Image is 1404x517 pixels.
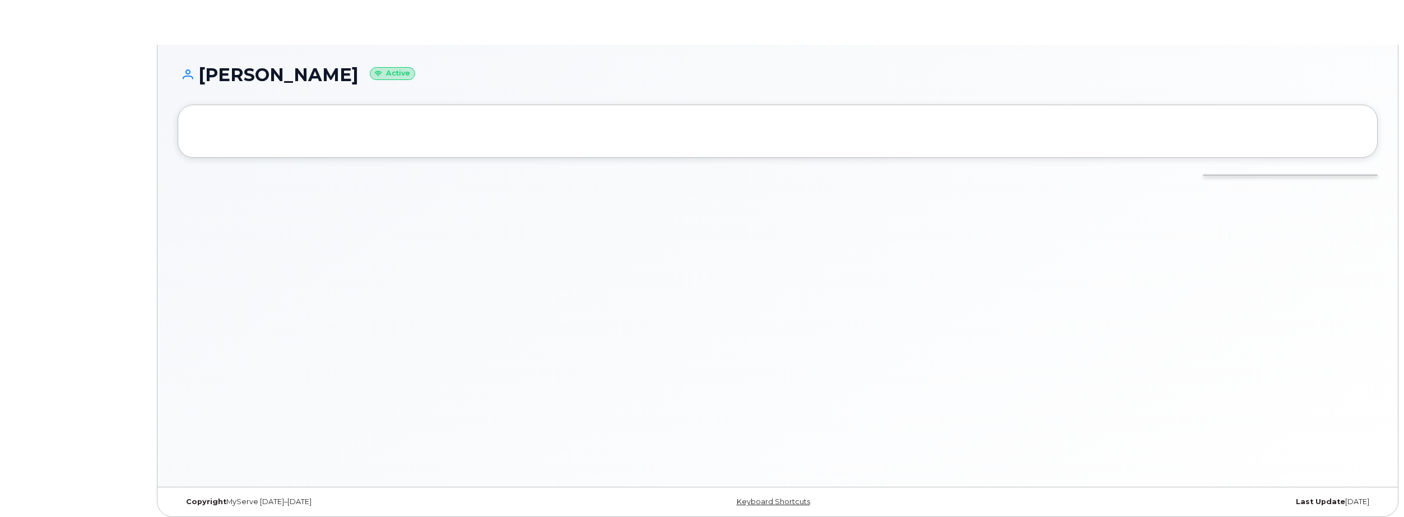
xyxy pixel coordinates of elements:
a: Keyboard Shortcuts [737,497,810,506]
div: MyServe [DATE]–[DATE] [178,497,578,506]
strong: Copyright [186,497,226,506]
strong: Last Update [1296,497,1345,506]
h1: [PERSON_NAME] [178,65,1378,84]
small: Active [370,67,415,80]
div: [DATE] [978,497,1378,506]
